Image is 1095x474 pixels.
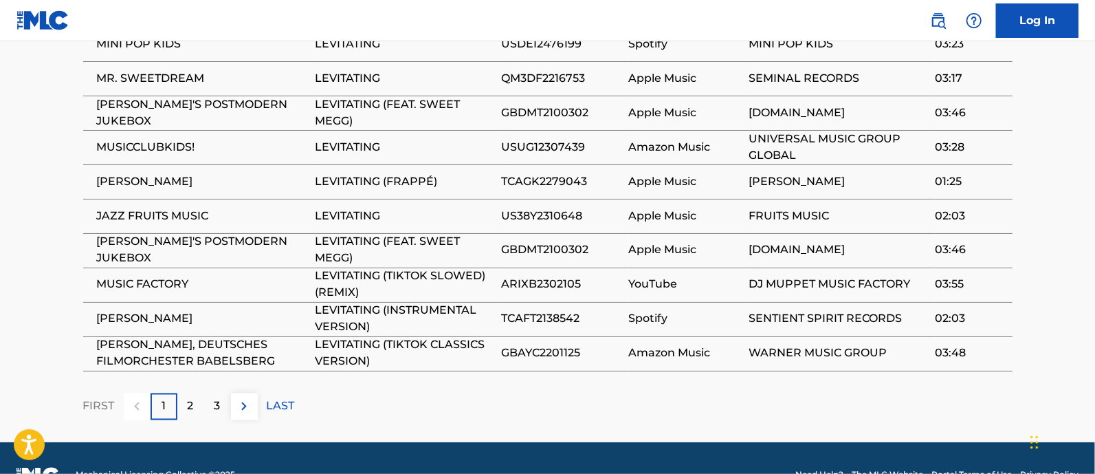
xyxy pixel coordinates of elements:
div: Drag [1030,422,1039,463]
span: Amazon Music [629,345,742,362]
span: 03:23 [935,36,1006,52]
span: MUSICCLUBKIDS! [97,139,309,155]
span: FRUITS MUSIC [749,208,928,224]
span: SEMINAL RECORDS [749,70,928,87]
span: 02:03 [935,208,1006,224]
span: LEVITATING (FEAT. SWEET MEGG) [316,96,494,129]
span: LEVITATING [316,70,494,87]
iframe: Chat Widget [1026,408,1095,474]
span: SENTIENT SPIRIT RECORDS [749,311,928,327]
span: [DOMAIN_NAME] [749,242,928,259]
a: Public Search [925,7,952,34]
span: [PERSON_NAME], DEUTSCHES FILMORCHESTER BABELSBERG [97,337,309,370]
span: MINI POP KIDS [749,36,928,52]
span: [PERSON_NAME]'S POSTMODERN JUKEBOX [97,96,309,129]
img: help [966,12,982,29]
span: 03:48 [935,345,1006,362]
span: DJ MUPPET MUSIC FACTORY [749,277,928,293]
p: 2 [188,398,194,415]
span: LEVITATING [316,36,494,52]
span: MUSIC FACTORY [97,277,309,293]
span: YouTube [629,277,742,293]
p: 1 [162,398,166,415]
span: 03:17 [935,70,1006,87]
span: [PERSON_NAME] [749,173,928,190]
span: MR. SWEETDREAM [97,70,309,87]
a: Log In [996,3,1079,38]
span: UNIVERSAL MUSIC GROUP GLOBAL [749,131,928,164]
img: right [236,398,252,415]
span: USUG12307439 [501,139,622,155]
span: WARNER MUSIC GROUP [749,345,928,362]
span: JAZZ FRUITS MUSIC [97,208,309,224]
span: GBAYC2201125 [501,345,622,362]
span: 03:28 [935,139,1006,155]
span: Spotify [629,311,742,327]
span: Apple Music [629,105,742,121]
p: LAST [267,398,295,415]
span: GBDMT2100302 [501,105,622,121]
span: 03:55 [935,277,1006,293]
span: 03:46 [935,105,1006,121]
span: ARIXB2302105 [501,277,622,293]
span: 02:03 [935,311,1006,327]
span: TCAFT2138542 [501,311,622,327]
div: Help [960,7,988,34]
span: 01:25 [935,173,1006,190]
p: FIRST [83,398,115,415]
span: USDEI2476199 [501,36,622,52]
span: Apple Music [629,242,742,259]
span: LEVITATING (TIKTOK CLASSICS VERSION) [316,337,494,370]
span: LEVITATING [316,139,494,155]
p: 3 [214,398,221,415]
span: TCAGK2279043 [501,173,622,190]
span: MINI POP KIDS [97,36,309,52]
span: GBDMT2100302 [501,242,622,259]
span: Spotify [629,36,742,52]
img: MLC Logo [16,10,69,30]
span: [PERSON_NAME] [97,173,309,190]
span: US38Y2310648 [501,208,622,224]
span: LEVITATING (TIKTOK SLOWED) (REMIX) [316,268,494,301]
span: [PERSON_NAME]'S POSTMODERN JUKEBOX [97,234,309,267]
span: Apple Music [629,208,742,224]
span: LEVITATING (INSTRUMENTAL VERSION) [316,303,494,336]
span: 03:46 [935,242,1006,259]
span: Apple Music [629,173,742,190]
span: Amazon Music [629,139,742,155]
span: [DOMAIN_NAME] [749,105,928,121]
span: QM3DF2216753 [501,70,622,87]
span: LEVITATING (FEAT. SWEET MEGG) [316,234,494,267]
span: [PERSON_NAME] [97,311,309,327]
span: LEVITATING (FRAPPÉ) [316,173,494,190]
span: Apple Music [629,70,742,87]
span: LEVITATING [316,208,494,224]
img: search [930,12,947,29]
